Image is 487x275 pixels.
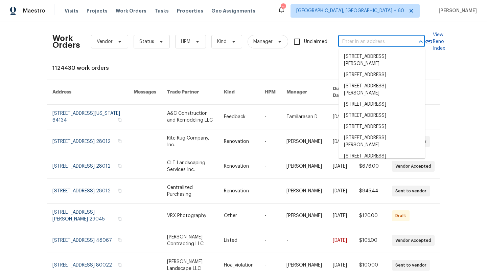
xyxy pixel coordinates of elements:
[259,179,281,204] td: -
[339,51,425,69] li: [STREET_ADDRESS][PERSON_NAME]
[23,7,45,14] span: Maestro
[218,80,259,105] th: Kind
[339,121,425,132] li: [STREET_ADDRESS]
[181,38,190,45] span: HPM
[117,188,123,194] button: Copy Address
[116,7,146,14] span: Work Orders
[425,31,445,52] a: View Reno Index
[296,7,404,14] span: [GEOGRAPHIC_DATA], [GEOGRAPHIC_DATA] + 60
[436,7,477,14] span: [PERSON_NAME]
[327,80,354,105] th: Due Date
[47,80,128,105] th: Address
[117,138,123,144] button: Copy Address
[259,204,281,228] td: -
[281,204,327,228] td: [PERSON_NAME]
[52,65,435,71] div: 1124430 work orders
[87,7,108,14] span: Projects
[117,237,123,243] button: Copy Address
[117,262,123,268] button: Copy Address
[211,7,255,14] span: Geo Assignments
[281,179,327,204] td: [PERSON_NAME]
[128,80,162,105] th: Messages
[162,179,218,204] td: Centralized Purchasing
[416,37,425,46] button: Close
[218,105,259,129] td: Feedback
[253,38,273,45] span: Manager
[281,80,327,105] th: Manager
[339,69,425,81] li: [STREET_ADDRESS]
[281,228,327,253] td: -
[281,105,327,129] td: Tamilarasan D
[177,7,203,14] span: Properties
[339,99,425,110] li: [STREET_ADDRESS]
[259,129,281,154] td: -
[162,154,218,179] td: CLT Landscaping Services Inc.
[218,154,259,179] td: Renovation
[339,151,425,162] li: [STREET_ADDRESS]
[338,37,406,47] input: Enter in an address
[339,81,425,99] li: [STREET_ADDRESS][PERSON_NAME]
[259,105,281,129] td: -
[281,154,327,179] td: [PERSON_NAME]
[281,4,285,11] div: 715
[117,163,123,169] button: Copy Address
[281,129,327,154] td: [PERSON_NAME]
[339,110,425,121] li: [STREET_ADDRESS]
[339,132,425,151] li: [STREET_ADDRESS][PERSON_NAME]
[162,204,218,228] td: VRX Photography
[259,228,281,253] td: -
[218,129,259,154] td: Renovation
[117,216,123,222] button: Copy Address
[65,7,78,14] span: Visits
[259,80,281,105] th: HPM
[97,38,113,45] span: Vendor
[117,117,123,123] button: Copy Address
[162,105,218,129] td: A&C Construction and Remodeling LLC
[304,38,327,45] span: Unclaimed
[218,228,259,253] td: Listed
[259,154,281,179] td: -
[218,204,259,228] td: Other
[52,35,80,48] h2: Work Orders
[217,38,227,45] span: Kind
[139,38,154,45] span: Status
[218,179,259,204] td: Renovation
[155,8,169,13] span: Tasks
[162,80,218,105] th: Trade Partner
[162,228,218,253] td: [PERSON_NAME] Contracting LLC
[162,129,218,154] td: Rite Rug Company, Inc.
